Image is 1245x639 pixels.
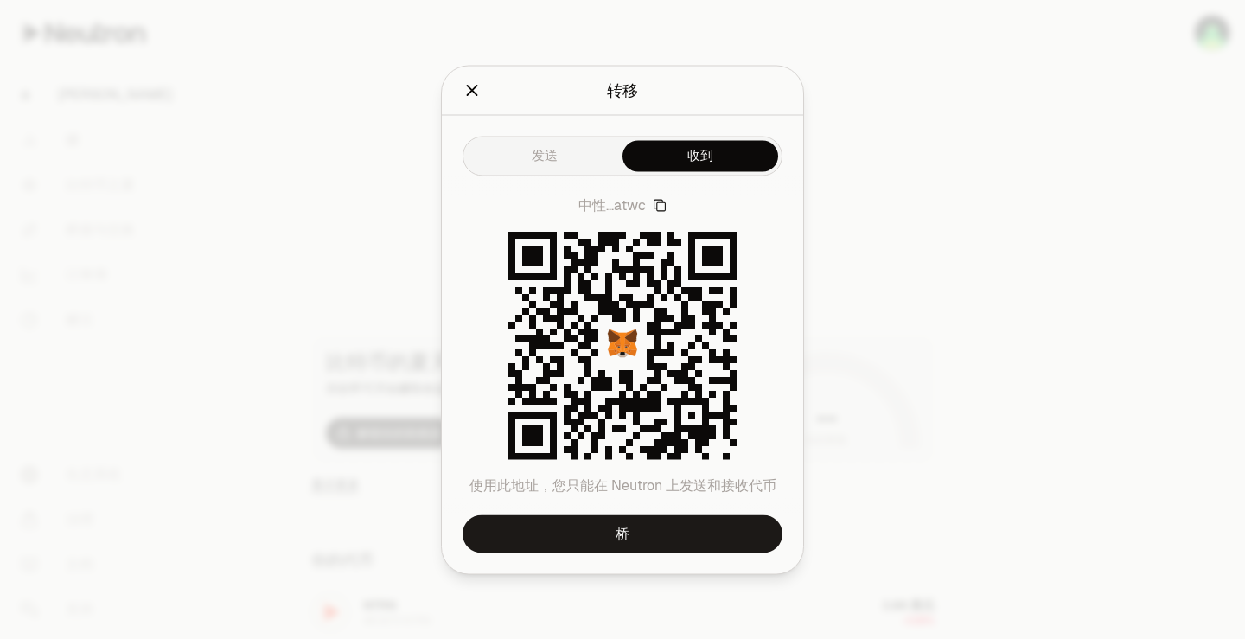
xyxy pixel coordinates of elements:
font: 收到 [687,147,713,163]
button: 中性...atwc [578,196,667,214]
button: 关闭 [463,78,482,102]
font: 发送 [532,147,558,163]
a: 桥 [463,514,782,553]
font: 桥 [616,524,629,542]
font: 使用此地址，您只能在 Neutron 上发送和接收代币 [469,476,776,494]
font: 转移 [607,80,638,99]
font: 中性...atwc [578,195,646,214]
